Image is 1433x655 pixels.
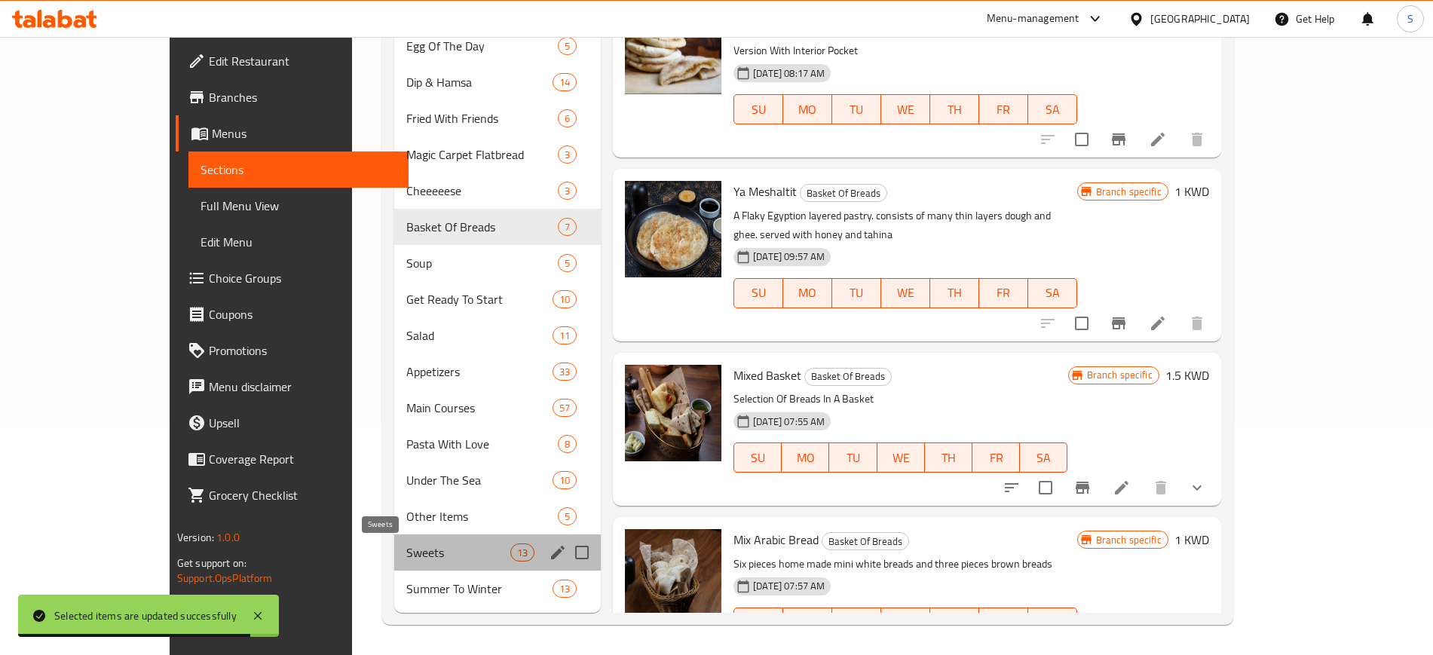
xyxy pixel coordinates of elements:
span: Fried With Friends [406,109,558,127]
div: Basket Of Breads [800,184,887,202]
span: FR [978,447,1014,469]
span: Select to update [1066,124,1098,155]
span: Dip & Hamsa [406,73,553,91]
button: delete [1179,121,1215,158]
button: Branch-specific-item [1064,470,1101,506]
a: Menus [176,115,409,152]
span: Branch specific [1090,533,1168,547]
span: FR [985,282,1022,304]
div: items [553,290,577,308]
span: TH [936,99,973,121]
div: Appetizers33 [394,354,601,390]
span: S [1407,11,1413,27]
a: Edit menu item [1149,130,1167,148]
button: SU [733,442,782,473]
span: 14 [553,75,576,90]
span: Select to update [1066,308,1098,339]
div: Pasta With Love8 [394,426,601,462]
span: Basket Of Breads [805,368,891,385]
div: items [553,73,577,91]
span: SA [1034,99,1071,121]
a: Promotions [176,332,409,369]
span: Menu disclaimer [209,378,397,396]
span: Coupons [209,305,397,323]
button: MO [783,94,832,124]
h6: 1 KWD [1174,181,1209,202]
span: 13 [553,582,576,596]
div: items [553,580,577,598]
button: delete [1143,470,1179,506]
div: Menu-management [987,10,1079,28]
span: Basket Of Breads [406,218,558,236]
button: SA [1028,608,1077,638]
span: [DATE] 08:17 AM [747,66,831,81]
span: WE [887,99,924,121]
div: Egg Of The Day5 [394,28,601,64]
div: items [558,254,577,272]
span: Promotions [209,341,397,360]
button: FR [979,94,1028,124]
button: Branch-specific-item [1101,305,1137,341]
span: Sections [201,161,397,179]
button: edit [547,541,569,564]
p: Six pieces home made mini white breads and three pieces brown breads [733,555,1076,574]
p: Selection Of Breads In A Basket [733,390,1067,409]
span: Select to update [1030,472,1061,503]
span: 33 [553,365,576,379]
div: Other Items5 [394,498,601,534]
div: items [553,363,577,381]
span: 13 [511,546,534,560]
div: Fried With Friends6 [394,100,601,136]
img: Ya Meshaltit [625,181,721,277]
a: Edit Menu [188,224,409,260]
span: MO [789,611,826,633]
span: Main Courses [406,399,553,417]
button: TU [832,94,881,124]
span: SU [740,282,777,304]
span: 10 [553,292,576,307]
span: Version: [177,528,214,547]
span: WE [887,282,924,304]
button: show more [1179,470,1215,506]
span: 11 [553,329,576,343]
div: items [558,218,577,236]
span: Egg Of The Day [406,37,558,55]
span: [DATE] 07:57 AM [747,579,831,593]
span: Branch specific [1081,368,1159,382]
a: Upsell [176,405,409,441]
a: Edit menu item [1113,479,1131,497]
span: Basket Of Breads [822,533,908,550]
span: TU [838,99,875,121]
span: SU [740,99,777,121]
span: Appetizers [406,363,553,381]
div: items [558,145,577,164]
span: TH [931,447,966,469]
span: TH [936,282,973,304]
a: Sections [188,152,409,188]
div: Magic Carpet Flatbread3 [394,136,601,173]
div: Basket Of Breads [822,532,909,550]
div: Selected items are updated successfully [54,608,237,624]
span: Under The Sea [406,471,553,489]
div: Get Ready To Start10 [394,281,601,317]
span: FR [985,611,1022,633]
div: Soup5 [394,245,601,281]
div: Summer To Winter13 [394,571,601,607]
span: [DATE] 09:57 AM [747,249,831,264]
span: 6 [559,112,576,126]
button: delete [1179,305,1215,341]
button: WE [881,94,930,124]
span: Basket Of Breads [801,185,886,202]
div: Salad11 [394,317,601,354]
span: SU [740,447,776,469]
span: TH [936,611,973,633]
span: Summer To Winter [406,580,553,598]
span: Choice Groups [209,269,397,287]
span: Salad [406,326,553,344]
button: TH [930,278,979,308]
span: 8 [559,437,576,451]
